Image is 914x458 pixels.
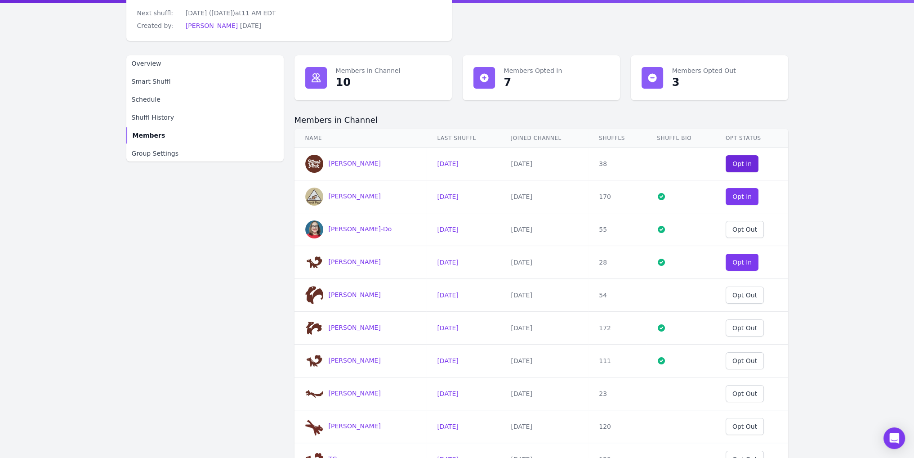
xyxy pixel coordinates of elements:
[726,221,764,238] button: Opt Out
[500,129,588,148] th: Joined Channel
[305,225,392,233] a: Brandy Keel-Do[PERSON_NAME]-Do
[672,66,777,75] dt: Members Opted Out
[305,324,381,331] a: Eric Mesh[PERSON_NAME]
[437,423,458,430] a: [DATE]
[329,291,381,298] span: [PERSON_NAME]
[500,148,588,180] td: [DATE]
[329,357,381,364] span: [PERSON_NAME]
[437,226,458,233] a: [DATE]
[437,259,458,266] a: [DATE]
[336,66,441,75] dt: Members in Channel
[329,258,381,265] span: [PERSON_NAME]
[732,291,757,300] div: Opt Out
[329,422,381,430] span: [PERSON_NAME]
[588,148,646,180] td: 38
[500,180,588,213] td: [DATE]
[137,9,178,18] dt: Next shuffl:
[305,319,323,337] img: Eric Mesh
[132,149,179,158] span: Group Settings
[732,192,752,201] div: Opt In
[588,345,646,377] td: 111
[186,9,276,17] span: [DATE] ([DATE]) at 11 AM EDT
[726,155,759,172] button: Opt In
[305,155,323,173] img: Alex Cahill
[132,95,161,104] span: Schedule
[588,377,646,410] td: 23
[305,418,323,436] img: Michelle Glienke
[726,254,759,271] button: Opt In
[500,279,588,312] td: [DATE]
[726,352,764,369] button: Opt Out
[732,323,757,332] div: Opt Out
[437,160,458,167] a: [DATE]
[732,225,757,234] div: Opt Out
[294,115,788,126] h2: Members in Channel
[305,422,381,430] a: Michelle Glienke[PERSON_NAME]
[305,352,323,370] img: Gina Modugno
[437,390,458,397] a: [DATE]
[588,213,646,246] td: 55
[126,55,284,72] a: Overview
[504,75,512,90] div: 7
[305,357,381,364] a: Gina Modugno[PERSON_NAME]
[305,193,381,200] a: Arkadiusz Luba[PERSON_NAME]
[329,390,381,397] span: [PERSON_NAME]
[726,287,764,304] button: Opt Out
[132,113,174,122] span: Shuffl History
[426,129,500,148] th: Last Shuffl
[329,324,381,331] span: [PERSON_NAME]
[726,385,764,402] button: Opt Out
[329,225,392,233] span: [PERSON_NAME]-Do
[588,129,646,148] th: Shuffls
[588,180,646,213] td: 170
[137,21,178,30] dt: Created by:
[732,389,757,398] div: Opt Out
[305,160,381,167] a: Alex Cahill[PERSON_NAME]
[132,59,161,68] span: Overview
[437,357,458,364] a: [DATE]
[672,75,680,90] div: 3
[126,55,284,162] nav: Sidebar
[437,292,458,299] a: [DATE]
[500,213,588,246] td: [DATE]
[500,312,588,345] td: [DATE]
[132,77,171,86] span: Smart Shuffl
[126,145,284,162] a: Group Settings
[305,385,323,403] img: Jerry Hinestroza
[883,427,905,449] div: Open Intercom Messenger
[240,22,261,29] span: [DATE]
[126,91,284,108] a: Schedule
[504,66,609,75] dt: Members Opted In
[726,188,759,205] button: Opt In
[500,410,588,443] td: [DATE]
[732,159,752,168] div: Opt In
[500,345,588,377] td: [DATE]
[336,75,351,90] div: 10
[126,73,284,90] a: Smart Shuffl
[305,286,323,304] img: David Marin
[500,377,588,410] td: [DATE]
[437,193,458,200] a: [DATE]
[305,390,381,397] a: Jerry Hinestroza[PERSON_NAME]
[588,410,646,443] td: 120
[732,356,757,365] div: Opt Out
[186,22,238,29] a: [PERSON_NAME]
[715,129,788,148] th: Opt Status
[133,131,165,140] span: Members
[732,422,757,431] div: Opt Out
[305,188,323,206] img: Arkadiusz Luba
[126,109,284,126] a: Shuffl History
[500,246,588,279] td: [DATE]
[305,258,381,265] a: Damian Warshall[PERSON_NAME]
[437,324,458,332] a: [DATE]
[646,129,715,148] th: Shuffl Bio
[305,220,323,238] img: Brandy Keel-Do
[305,291,381,298] a: David Marin[PERSON_NAME]
[726,319,764,337] button: Opt Out
[126,127,284,144] a: Members
[588,312,646,345] td: 172
[732,258,752,267] div: Opt In
[329,160,381,167] span: [PERSON_NAME]
[329,193,381,200] span: [PERSON_NAME]
[588,279,646,312] td: 54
